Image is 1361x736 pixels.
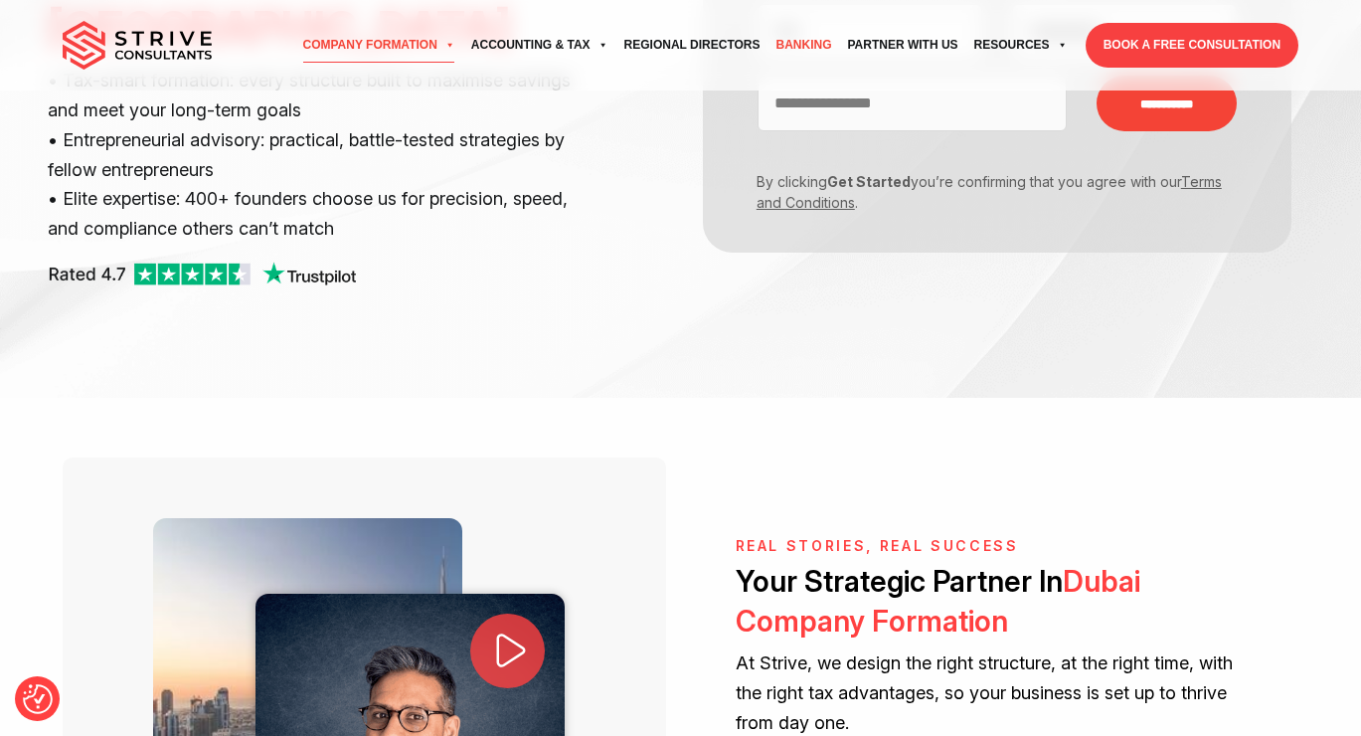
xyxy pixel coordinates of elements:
[616,18,768,73] a: Regional Directors
[736,538,1260,555] h6: Real Stories, Real Success
[463,18,616,73] a: Accounting & Tax
[23,684,53,714] img: Revisit consent button
[1086,23,1298,68] a: BOOK A FREE CONSULTATION
[48,66,592,244] p: • Tax-smart formation: every structure built to maximise savings and meet your long-term goals • ...
[63,21,212,71] img: main-logo.svg
[736,562,1260,641] h2: Your Strategic Partner In
[743,171,1222,213] p: By clicking you’re confirming that you agree with our .
[966,18,1076,73] a: Resources
[827,173,911,190] strong: Get Started
[736,564,1140,638] span: Dubai Company Formation
[757,173,1222,211] a: Terms and Conditions
[23,684,53,714] button: Consent Preferences
[768,18,840,73] a: Banking
[294,18,462,73] a: Company Formation
[840,18,966,73] a: Partner with Us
